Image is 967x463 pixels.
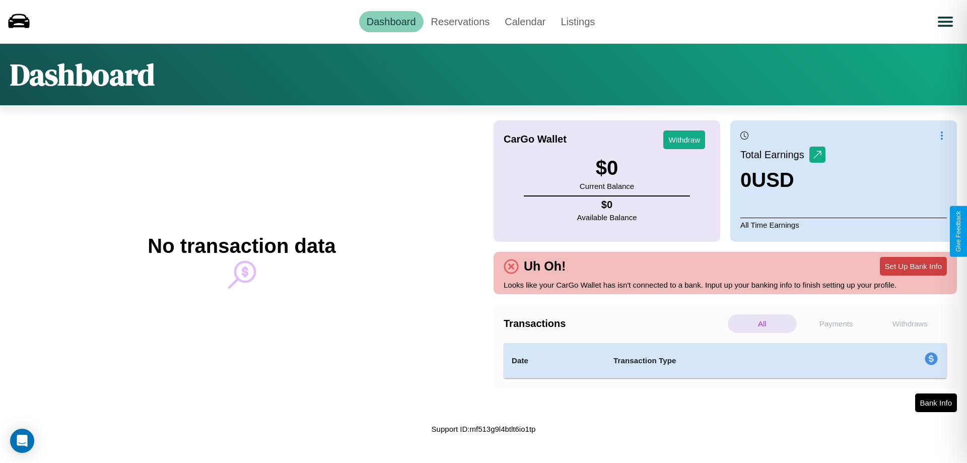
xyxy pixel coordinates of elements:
[504,318,725,329] h4: Transactions
[728,314,797,333] p: All
[497,11,553,32] a: Calendar
[740,218,947,232] p: All Time Earnings
[553,11,602,32] a: Listings
[740,146,809,164] p: Total Earnings
[577,199,637,211] h4: $ 0
[955,211,962,252] div: Give Feedback
[359,11,424,32] a: Dashboard
[504,134,567,145] h4: CarGo Wallet
[613,355,842,367] h4: Transaction Type
[512,355,597,367] h4: Date
[519,259,571,274] h4: Uh Oh!
[504,343,947,378] table: simple table
[10,54,155,95] h1: Dashboard
[663,130,705,149] button: Withdraw
[580,179,634,193] p: Current Balance
[580,157,634,179] h3: $ 0
[424,11,498,32] a: Reservations
[740,169,825,191] h3: 0 USD
[432,422,536,436] p: Support ID: mf513g9l4btlt6io1tp
[10,429,34,453] div: Open Intercom Messenger
[931,8,959,36] button: Open menu
[880,257,947,276] button: Set Up Bank Info
[802,314,871,333] p: Payments
[504,278,947,292] p: Looks like your CarGo Wallet has isn't connected to a bank. Input up your banking info to finish ...
[875,314,944,333] p: Withdraws
[915,393,957,412] button: Bank Info
[148,235,335,257] h2: No transaction data
[577,211,637,224] p: Available Balance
